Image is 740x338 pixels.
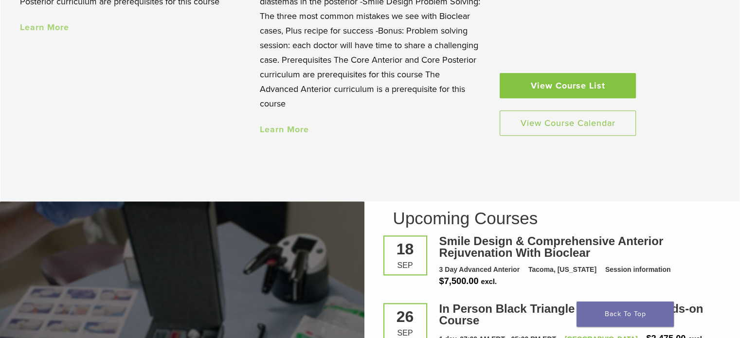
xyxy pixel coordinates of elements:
[392,309,419,324] div: 26
[260,124,309,135] a: Learn More
[500,110,636,136] a: View Course Calendar
[439,234,664,259] a: Smile Design & Comprehensive Anterior Rejuvenation With Bioclear
[20,22,69,33] a: Learn More
[392,262,419,269] div: Sep
[439,302,704,327] a: In Person Black Triangle Certification Hands-on Course
[577,302,674,327] a: Back To Top
[392,329,419,337] div: Sep
[605,265,671,275] div: Session information
[439,276,479,286] span: $7,500.00
[439,265,520,275] div: 3 Day Advanced Anterior
[392,241,419,257] div: 18
[393,210,723,227] h2: Upcoming Courses
[481,278,496,285] span: excl.
[528,265,596,275] div: Tacoma, [US_STATE]
[500,73,636,98] a: View Course List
